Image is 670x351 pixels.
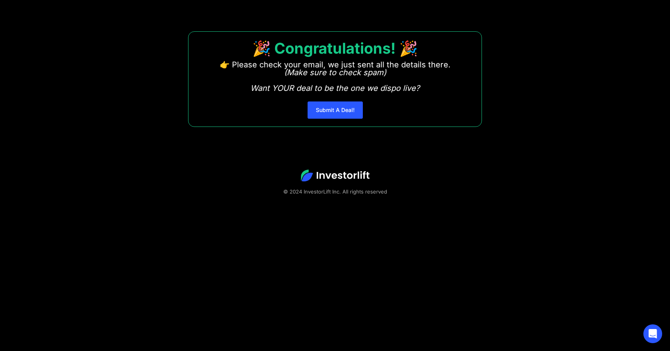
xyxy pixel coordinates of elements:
[252,39,418,57] strong: 🎉 Congratulations! 🎉
[250,68,420,93] em: (Make sure to check spam) Want YOUR deal to be the one we dispo live?
[643,324,662,343] div: Open Intercom Messenger
[308,101,363,119] a: Submit A Deal!
[220,61,451,92] p: 👉 Please check your email, we just sent all the details there. ‍
[27,188,643,195] div: © 2024 InvestorLift Inc. All rights reserved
